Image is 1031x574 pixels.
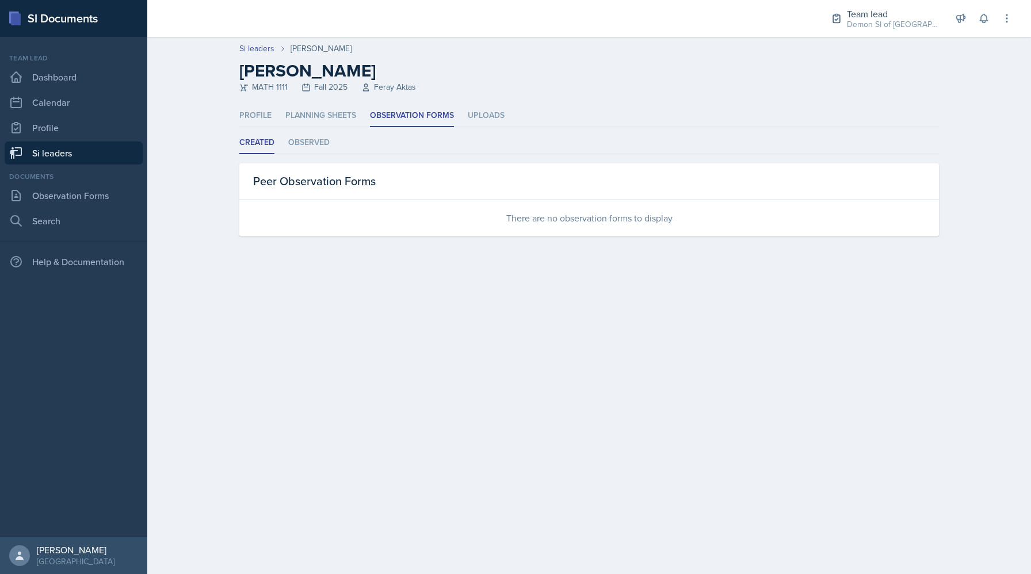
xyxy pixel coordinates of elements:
[37,544,114,556] div: [PERSON_NAME]
[239,81,939,93] div: MATH 1111 Fall 2025 Feray Aktas
[847,7,939,21] div: Team lead
[291,43,352,55] div: [PERSON_NAME]
[37,556,114,567] div: [GEOGRAPHIC_DATA]
[239,60,939,81] h2: [PERSON_NAME]
[5,141,143,164] a: Si leaders
[468,105,505,127] li: Uploads
[239,200,939,236] div: There are no observation forms to display
[5,209,143,232] a: Search
[5,184,143,207] a: Observation Forms
[288,132,330,154] li: Observed
[5,116,143,139] a: Profile
[5,53,143,63] div: Team lead
[239,132,274,154] li: Created
[285,105,356,127] li: Planning Sheets
[5,91,143,114] a: Calendar
[847,18,939,30] div: Demon SI of [GEOGRAPHIC_DATA] / Fall 2025
[370,105,454,127] li: Observation Forms
[5,171,143,182] div: Documents
[5,250,143,273] div: Help & Documentation
[239,43,274,55] a: Si leaders
[5,66,143,89] a: Dashboard
[239,105,272,127] li: Profile
[239,163,939,200] div: Peer Observation Forms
